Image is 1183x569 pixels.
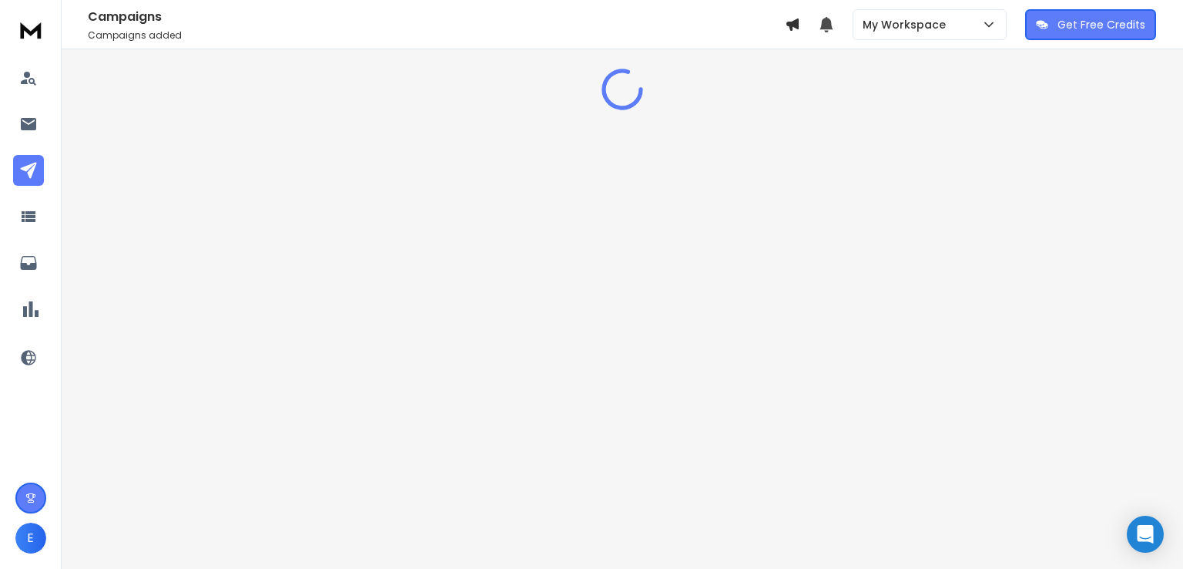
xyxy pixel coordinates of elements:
h1: Campaigns [88,8,785,26]
button: Get Free Credits [1025,9,1156,40]
p: Get Free Credits [1057,17,1145,32]
button: E [15,523,46,554]
img: logo [15,15,46,44]
p: Campaigns added [88,29,785,42]
p: My Workspace [863,17,952,32]
div: Open Intercom Messenger [1127,516,1164,553]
